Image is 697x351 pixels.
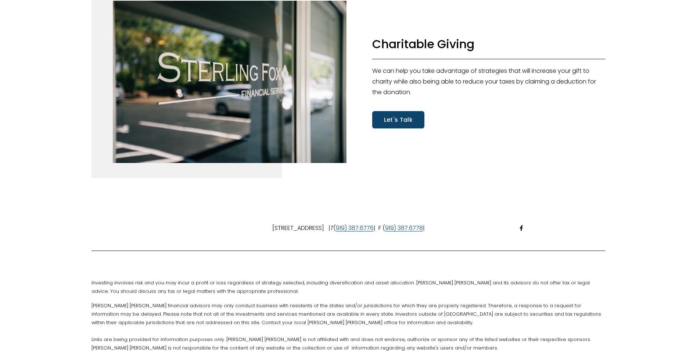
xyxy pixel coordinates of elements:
[91,223,606,234] p: [STREET_ADDRESS] | ( | F ( |
[330,224,333,232] em: T
[91,279,606,295] p: Investing involves risk and you may incur a profit or loss regardless of strategy selected, inclu...
[372,66,606,97] p: We can help you take advantage of strategies that will increase your gift to charity while also b...
[336,223,374,234] a: 919) 387.6776
[372,111,424,128] a: Let's Talk
[385,223,423,234] a: 919) 387.6778
[518,225,524,231] a: Facebook
[372,36,606,52] h3: Charitable Giving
